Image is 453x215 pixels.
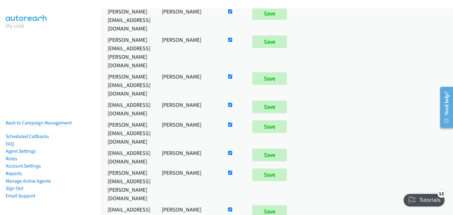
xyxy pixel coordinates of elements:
[102,167,156,204] td: [PERSON_NAME][EMAIL_ADDRESS][PERSON_NAME][DOMAIN_NAME]
[252,72,287,85] input: Save
[102,99,156,119] td: [EMAIL_ADDRESS][DOMAIN_NAME]
[156,99,221,119] td: [PERSON_NAME]
[6,178,51,184] a: Manage Active Agents
[102,119,156,147] td: [PERSON_NAME][EMAIL_ADDRESS][DOMAIN_NAME]
[102,34,156,71] td: [PERSON_NAME][EMAIL_ADDRESS][PERSON_NAME][DOMAIN_NAME]
[435,82,453,132] iframe: Resource Center
[156,6,221,34] td: [PERSON_NAME]
[6,156,17,162] a: Roles
[6,185,23,191] a: Sign Out
[102,71,156,99] td: [PERSON_NAME][EMAIL_ADDRESS][DOMAIN_NAME]
[6,133,49,139] a: Scheduled Callbacks
[400,188,448,210] iframe: Checklist
[252,36,287,48] input: Save
[252,101,287,113] input: Save
[156,71,221,99] td: [PERSON_NAME]
[6,163,41,169] a: Account Settings
[6,141,14,147] a: FAQ
[6,170,22,176] a: Reports
[252,149,287,161] input: Save
[252,168,287,181] input: Save
[252,7,287,20] input: Save
[156,147,221,167] td: [PERSON_NAME]
[156,167,221,204] td: [PERSON_NAME]
[6,193,35,199] a: Email Support
[156,34,221,71] td: [PERSON_NAME]
[6,120,72,126] a: Back to Campaign Management
[6,22,25,29] a: My Lists
[6,148,36,154] a: Agent Settings
[102,147,156,167] td: [EMAIL_ADDRESS][DOMAIN_NAME]
[156,119,221,147] td: [PERSON_NAME]
[102,6,156,34] td: [PERSON_NAME][EMAIL_ADDRESS][DOMAIN_NAME]
[252,120,287,133] input: Save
